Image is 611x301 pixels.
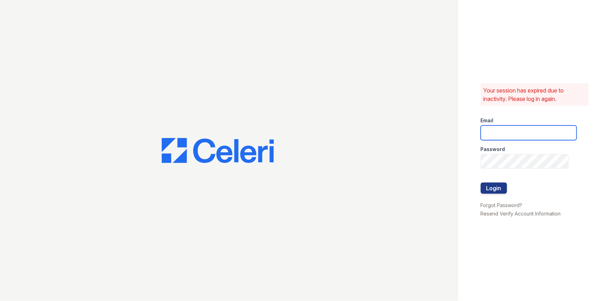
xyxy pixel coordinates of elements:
[481,202,522,208] a: Forgot Password?
[162,138,274,163] img: CE_Logo_Blue-a8612792a0a2168367f1c8372b55b34899dd931a85d93a1a3d3e32e68fde9ad4.png
[481,117,494,124] label: Email
[484,86,586,103] p: Your session has expired due to inactivity. Please log in again.
[481,146,505,153] label: Password
[481,211,561,217] a: Resend Verify Account Information
[481,183,507,194] button: Login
